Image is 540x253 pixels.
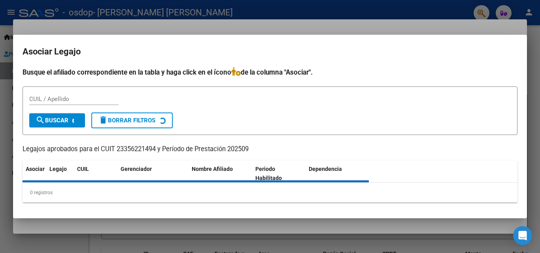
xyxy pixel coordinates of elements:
datatable-header-cell: Nombre Afiliado [189,161,252,187]
p: Legajos aprobados para el CUIT 23356221494 y Período de Prestación 202509 [23,144,517,154]
div: 0 registros [23,183,517,202]
datatable-header-cell: Asociar [23,161,46,187]
h2: Asociar Legajo [23,44,517,59]
button: Borrar Filtros [91,112,173,128]
span: Legajo [49,166,67,172]
mat-icon: delete [98,115,108,125]
h4: Busque el afiliado correspondiente en la tabla y haga click en el ícono de la columna "Asociar". [23,67,517,77]
datatable-header-cell: Gerenciador [117,161,189,187]
span: Nombre Afiliado [192,166,233,172]
span: Gerenciador [121,166,152,172]
datatable-header-cell: Legajo [46,161,74,187]
mat-icon: search [36,115,45,125]
span: Buscar [36,117,68,124]
button: Buscar [29,113,85,127]
div: Open Intercom Messenger [513,226,532,245]
span: CUIL [77,166,89,172]
span: Borrar Filtros [98,117,155,124]
datatable-header-cell: Periodo Habilitado [252,161,306,187]
datatable-header-cell: CUIL [74,161,117,187]
span: Asociar [26,166,45,172]
datatable-header-cell: Dependencia [306,161,369,187]
span: Dependencia [309,166,342,172]
span: Periodo Habilitado [255,166,282,181]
